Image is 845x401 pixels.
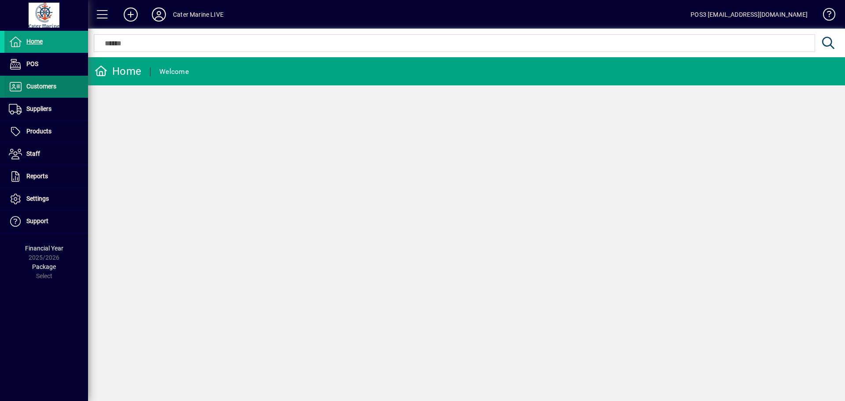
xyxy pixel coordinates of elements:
div: POS3 [EMAIL_ADDRESS][DOMAIN_NAME] [691,7,808,22]
a: Knowledge Base [816,2,834,30]
span: Financial Year [25,245,63,252]
span: POS [26,60,38,67]
a: POS [4,53,88,75]
button: Profile [145,7,173,22]
span: Customers [26,83,56,90]
span: Home [26,38,43,45]
a: Products [4,121,88,143]
button: Add [117,7,145,22]
span: Staff [26,150,40,157]
span: Suppliers [26,105,51,112]
div: Welcome [159,65,189,79]
a: Support [4,210,88,232]
a: Staff [4,143,88,165]
a: Suppliers [4,98,88,120]
span: Products [26,128,51,135]
a: Reports [4,166,88,188]
span: Settings [26,195,49,202]
span: Support [26,217,48,224]
span: Reports [26,173,48,180]
div: Home [95,64,141,78]
div: Cater Marine LIVE [173,7,224,22]
a: Customers [4,76,88,98]
a: Settings [4,188,88,210]
span: Package [32,263,56,270]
